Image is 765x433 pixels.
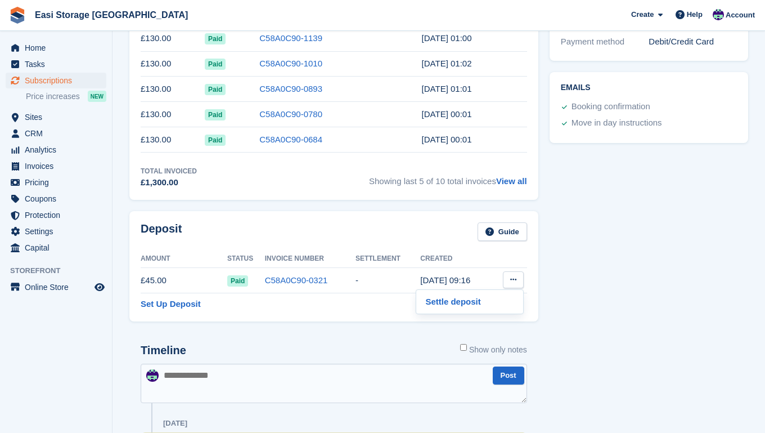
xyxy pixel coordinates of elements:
[141,26,205,51] td: £130.00
[141,176,197,189] div: £1,300.00
[421,294,519,309] a: Settle deposit
[25,109,92,125] span: Sites
[6,240,106,256] a: menu
[6,279,106,295] a: menu
[9,7,26,24] img: stora-icon-8386f47178a22dfd0bd8f6a31ec36ba5ce8667c1dd55bd0f319d3a0aa187defe.svg
[25,73,92,88] span: Subscriptions
[493,367,524,385] button: Post
[25,142,92,158] span: Analytics
[631,9,654,20] span: Create
[259,135,322,144] a: C58A0C90-0684
[355,250,420,268] th: Settlement
[571,100,650,114] div: Booking confirmation
[88,91,106,102] div: NEW
[6,175,106,190] a: menu
[26,91,80,102] span: Price increases
[6,73,106,88] a: menu
[146,369,159,382] img: Steven Cusick
[265,275,328,285] a: C58A0C90-0321
[6,158,106,174] a: menu
[25,40,92,56] span: Home
[6,40,106,56] a: menu
[726,10,755,21] span: Account
[422,135,472,144] time: 2025-02-04 00:01:53 UTC
[93,280,106,294] a: Preview store
[141,102,205,127] td: £130.00
[10,265,112,276] span: Storefront
[496,176,527,186] a: View all
[25,158,92,174] span: Invoices
[422,109,472,119] time: 2025-03-04 00:01:24 UTC
[163,419,187,428] div: [DATE]
[259,33,322,43] a: C58A0C90-1139
[25,279,92,295] span: Online Store
[259,109,322,119] a: C58A0C90-0780
[259,84,322,93] a: C58A0C90-0893
[141,51,205,77] td: £130.00
[141,268,227,293] td: £45.00
[205,84,226,95] span: Paid
[25,175,92,190] span: Pricing
[422,84,472,93] time: 2025-04-04 00:01:06 UTC
[713,9,724,20] img: Steven Cusick
[6,207,106,223] a: menu
[25,56,92,72] span: Tasks
[460,344,467,351] input: Show only notes
[6,142,106,158] a: menu
[141,222,182,241] h2: Deposit
[649,35,737,48] div: Debit/Credit Card
[259,59,322,68] a: C58A0C90-1010
[205,135,226,146] span: Paid
[460,344,527,356] label: Show only notes
[369,166,527,189] span: Showing last 5 of 10 total invoices
[6,224,106,239] a: menu
[25,207,92,223] span: Protection
[205,59,226,70] span: Paid
[141,298,201,311] a: Set Up Deposit
[205,109,226,120] span: Paid
[205,33,226,44] span: Paid
[6,126,106,141] a: menu
[141,344,186,357] h2: Timeline
[227,250,265,268] th: Status
[478,222,527,241] a: Guide
[25,126,92,141] span: CRM
[687,9,703,20] span: Help
[141,250,227,268] th: Amount
[227,275,248,287] span: Paid
[25,240,92,256] span: Capital
[561,83,737,92] h2: Emails
[25,191,92,207] span: Coupons
[420,275,470,285] time: 2024-09-03 08:16:31 UTC
[141,127,205,153] td: £130.00
[6,109,106,125] a: menu
[30,6,192,24] a: Easi Storage [GEOGRAPHIC_DATA]
[265,250,355,268] th: Invoice Number
[6,56,106,72] a: menu
[420,250,492,268] th: Created
[571,117,662,130] div: Move in day instructions
[422,59,472,68] time: 2025-05-04 00:02:01 UTC
[25,224,92,239] span: Settings
[6,191,106,207] a: menu
[141,166,197,176] div: Total Invoiced
[422,33,472,43] time: 2025-06-04 00:00:20 UTC
[561,35,649,48] div: Payment method
[26,90,106,102] a: Price increases NEW
[141,77,205,102] td: £130.00
[355,268,420,293] td: -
